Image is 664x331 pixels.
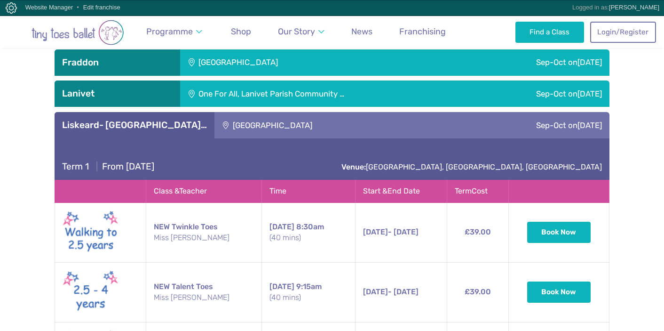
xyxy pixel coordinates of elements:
span: [DATE] [363,287,388,296]
span: [DATE] [269,282,294,291]
img: Talent toes New (May 2025) [63,268,119,316]
h4: From [DATE] [62,161,154,172]
div: Logged in as: [572,0,659,15]
div: One For All, Lanivet Parish Community … [180,81,472,107]
small: (40 mins) [269,292,348,303]
a: Shop [227,21,255,42]
a: Find a Class [515,22,585,42]
span: [DATE] [363,227,388,236]
div: Sep-Oct on [472,81,609,107]
span: Franchising [399,26,446,36]
a: Our Story [274,21,329,42]
img: tiny toes ballet [12,20,143,45]
span: News [351,26,372,36]
h3: Fraddon [62,57,173,68]
a: Programme [142,21,207,42]
button: Book Now [527,222,591,242]
a: Login/Register [590,22,656,42]
span: [DATE] [577,121,602,130]
a: Franchising [395,21,450,42]
small: Miss [PERSON_NAME] [154,233,254,243]
button: Book Now [527,282,591,302]
td: 8:30am [262,202,356,262]
img: Walking to Twinkle New (May 2025) [63,209,119,257]
span: Our Story [278,26,315,36]
td: NEW Talent Toes [146,262,262,322]
span: | [91,161,102,172]
a: [PERSON_NAME] [609,4,659,11]
th: Start & End Date [356,180,447,202]
span: [DATE] [577,89,602,98]
span: [DATE] [269,222,294,231]
span: - [DATE] [363,287,419,296]
th: Class & Teacher [146,180,262,202]
div: Sep-Oct on [438,112,609,138]
span: [DATE] [577,57,602,67]
div: Sep-Oct on [423,49,609,76]
small: (40 mins) [269,233,348,243]
span: Shop [231,26,251,36]
a: Go to home page [12,15,143,48]
a: Venue:[GEOGRAPHIC_DATA], [GEOGRAPHIC_DATA], [GEOGRAPHIC_DATA] [341,162,602,171]
td: NEW Twinkle Toes [146,202,262,262]
img: Copper Bay Digital CMS [6,2,17,14]
div: [GEOGRAPHIC_DATA] [180,49,423,76]
a: Edit franchise [83,4,120,11]
td: £39.00 [447,262,509,322]
th: Time [262,180,356,202]
span: Programme [146,26,193,36]
td: £39.00 [447,202,509,262]
a: News [347,21,377,42]
span: - [DATE] [363,227,419,236]
th: Term Cost [447,180,509,202]
h3: Lanivet [62,88,173,99]
h3: Liskeard- [GEOGRAPHIC_DATA]… [62,120,207,131]
small: Miss [PERSON_NAME] [154,292,254,303]
a: Website Manager [25,4,73,11]
div: [GEOGRAPHIC_DATA] [214,112,438,138]
td: 9:15am [262,262,356,322]
span: Term 1 [62,161,89,172]
strong: Venue: [341,162,366,171]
